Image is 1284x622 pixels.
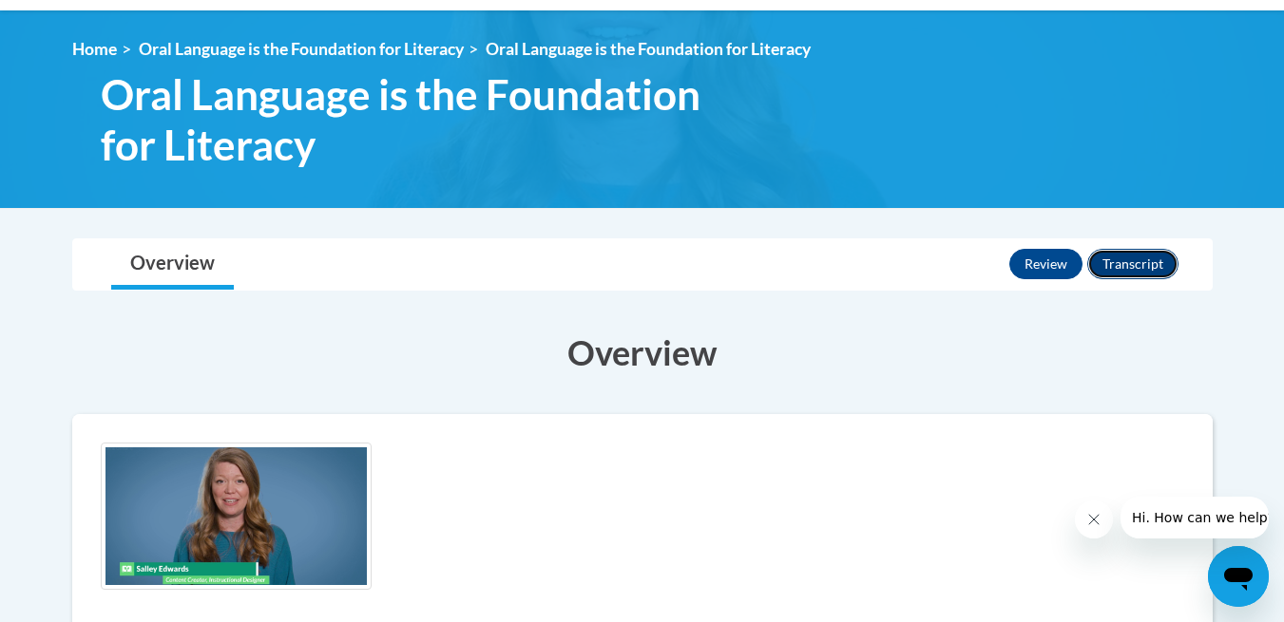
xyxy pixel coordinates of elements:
span: Hi. How can we help? [11,13,154,28]
a: Overview [111,239,234,290]
button: Transcript [1087,249,1179,279]
button: Review [1009,249,1083,279]
span: Oral Language is the Foundation for Literacy [101,69,757,170]
iframe: Button to launch messaging window [1208,546,1269,607]
iframe: Message from company [1121,497,1269,538]
a: Oral Language is the Foundation for Literacy [139,39,464,59]
h3: Overview [72,329,1213,376]
img: Course logo image [101,443,372,590]
a: Home [72,39,117,59]
iframe: Close message [1075,500,1113,538]
span: Oral Language is the Foundation for Literacy [486,39,811,59]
